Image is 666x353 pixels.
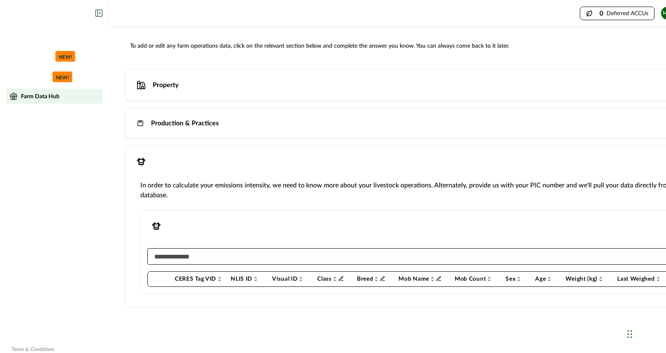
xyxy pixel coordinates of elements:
p: CERES Tag VID [175,276,216,282]
p: To add or edit any farm operations data, click on the relevant section below and complete the ans... [130,42,509,51]
p: Herd Data [168,221,198,231]
p: Deferred ACCUs [606,10,648,16]
a: CredentialsNEW! [6,68,103,85]
p: NLIS ID [231,276,252,282]
p: Last Weighed [617,276,655,282]
p: Production & Practices [151,118,219,128]
p: NEW! [55,51,75,62]
p: Livestock [153,157,181,166]
a: Farm Data Hub [6,89,103,104]
p: Class [317,276,332,282]
p: NEW! [53,72,72,82]
a: MarketplaceNEW! [6,48,103,65]
a: Terms & Conditions [11,347,54,352]
p: Property [153,80,179,90]
p: Marketplace [21,53,52,60]
p: Sex [506,276,515,282]
button: Info [436,276,442,281]
div: Drag [627,322,632,346]
p: Credentials [21,74,49,80]
button: Info [380,276,385,281]
p: Dashboard [21,34,49,40]
a: Dashboard [6,30,103,44]
button: Info [338,276,344,281]
p: Mob Count [455,276,486,282]
p: Farm Data Hub [21,93,60,99]
p: Weight (kg) [565,276,597,282]
p: Mob Name [398,276,429,282]
p: Breed [357,276,373,282]
p: Age [535,276,546,282]
p: 0 [600,10,603,17]
p: Visual ID [272,276,298,282]
iframe: Chat Widget [625,314,666,353]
